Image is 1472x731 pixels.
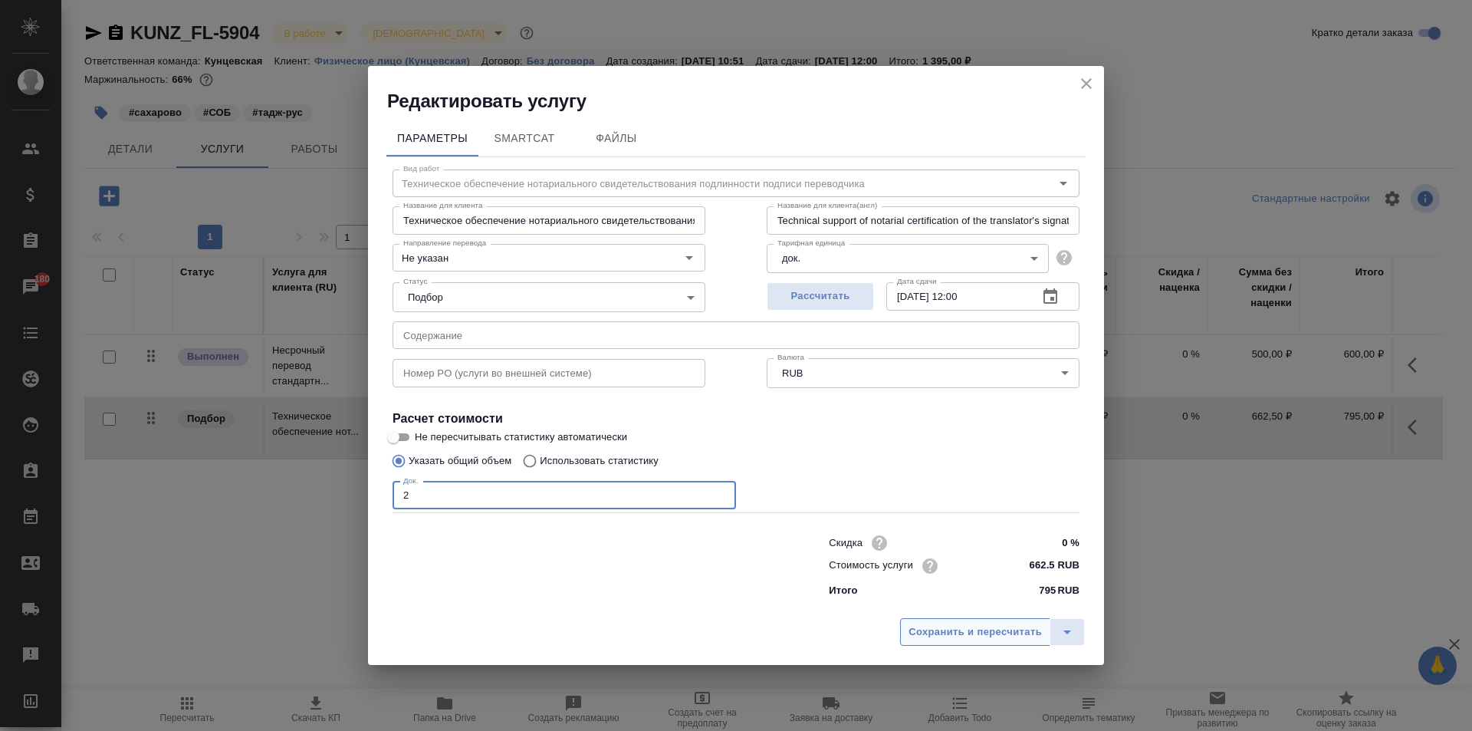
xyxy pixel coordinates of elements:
div: док. [767,244,1049,273]
button: Рассчитать [767,282,874,311]
h2: Редактировать услугу [387,89,1104,114]
p: Использовать статистику [540,453,659,469]
span: Параметры [396,129,469,148]
h4: Расчет стоимости [393,410,1079,428]
input: ✎ Введи что-нибудь [1022,555,1079,577]
button: Подбор [403,291,448,304]
button: Сохранить и пересчитать [900,618,1050,646]
p: RUB [1057,583,1079,598]
div: split button [900,618,1085,646]
p: Указать общий объем [409,453,511,469]
button: RUB [777,367,807,380]
button: close [1075,72,1098,95]
p: 795 [1039,583,1056,598]
span: Файлы [580,129,653,148]
p: Итого [829,583,857,598]
button: док. [777,252,805,265]
input: ✎ Введи что-нибудь [1022,532,1079,554]
span: Сохранить и пересчитать [909,624,1042,641]
button: Open [678,247,700,268]
div: Подбор [393,282,705,311]
div: RUB [767,358,1079,387]
p: Скидка [829,535,863,551]
p: Стоимость услуги [829,558,913,573]
span: Не пересчитывать статистику автоматически [415,430,627,445]
span: SmartCat [488,129,561,148]
span: Рассчитать [775,288,866,305]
